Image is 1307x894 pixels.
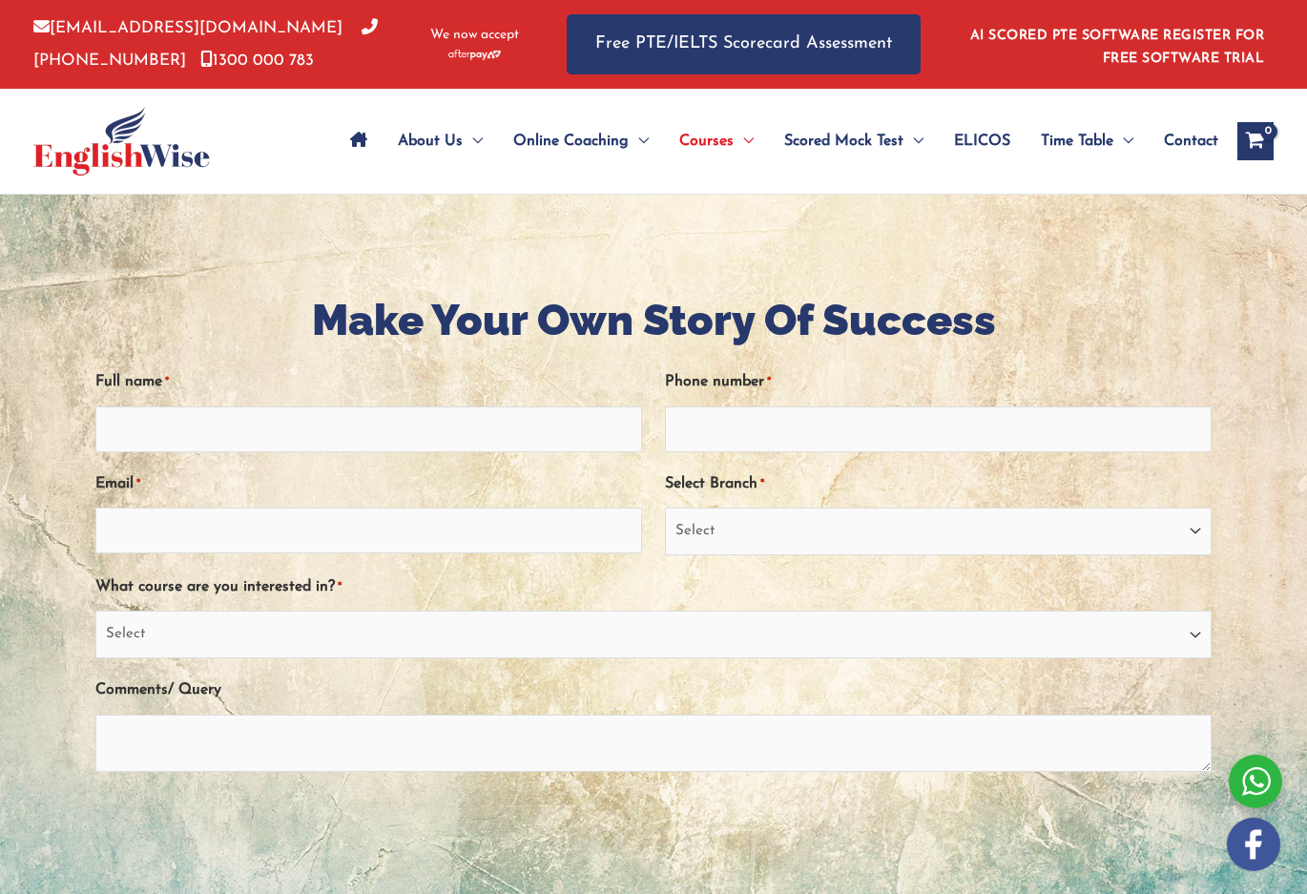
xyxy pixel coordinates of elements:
[513,108,629,175] span: Online Coaching
[1164,108,1218,175] span: Contact
[398,108,463,175] span: About Us
[335,108,1218,175] nav: Site Navigation: Main Menu
[679,108,734,175] span: Courses
[33,107,210,176] img: cropped-ew-logo
[1227,818,1280,871] img: white-facebook.png
[1041,108,1113,175] span: Time Table
[664,108,769,175] a: CoursesMenu Toggle
[734,108,754,175] span: Menu Toggle
[448,50,501,60] img: Afterpay-Logo
[629,108,649,175] span: Menu Toggle
[383,108,498,175] a: About UsMenu Toggle
[95,290,1212,350] h1: Make Your Own Story Of Success
[200,52,314,69] a: 1300 000 783
[95,468,140,500] label: Email
[1026,108,1149,175] a: Time TableMenu Toggle
[769,108,939,175] a: Scored Mock TestMenu Toggle
[665,468,764,500] label: Select Branch
[463,108,483,175] span: Menu Toggle
[939,108,1026,175] a: ELICOS
[954,108,1010,175] span: ELICOS
[959,13,1274,75] aside: Header Widget 1
[33,20,342,36] a: [EMAIL_ADDRESS][DOMAIN_NAME]
[498,108,664,175] a: Online CoachingMenu Toggle
[95,799,385,873] iframe: reCAPTCHA
[95,572,342,603] label: What course are you interested in?
[33,20,378,68] a: [PHONE_NUMBER]
[970,29,1265,66] a: AI SCORED PTE SOFTWARE REGISTER FOR FREE SOFTWARE TRIAL
[1149,108,1218,175] a: Contact
[567,14,921,74] a: Free PTE/IELTS Scorecard Assessment
[1113,108,1133,175] span: Menu Toggle
[903,108,923,175] span: Menu Toggle
[1237,122,1274,160] a: View Shopping Cart, empty
[784,108,903,175] span: Scored Mock Test
[665,366,771,398] label: Phone number
[95,366,169,398] label: Full name
[95,675,221,706] label: Comments/ Query
[430,26,519,45] span: We now accept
